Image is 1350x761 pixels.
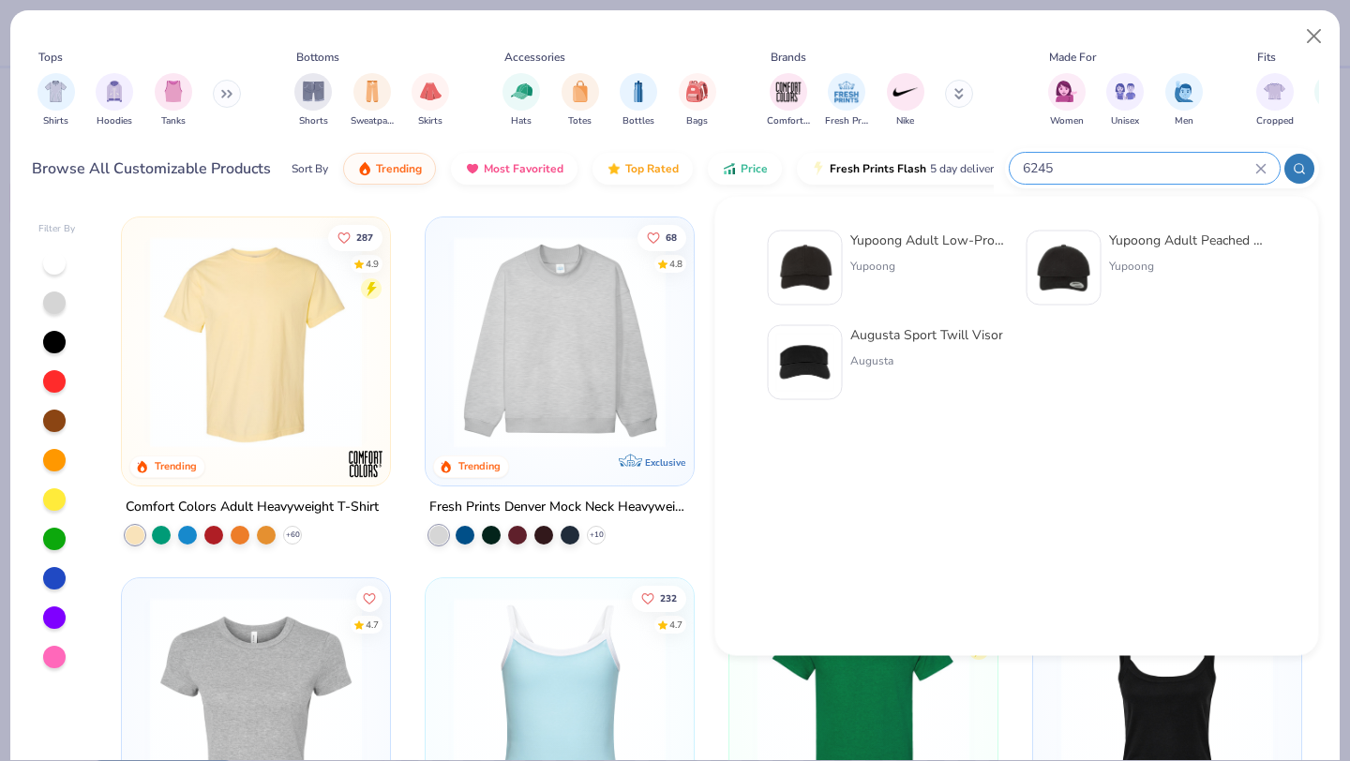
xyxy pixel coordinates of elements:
[303,81,324,102] img: Shorts Image
[504,49,565,66] div: Accessories
[420,81,442,102] img: Skirts Image
[1021,157,1255,179] input: Try "T-Shirt"
[607,161,622,176] img: TopRated.gif
[1174,81,1194,102] img: Men Image
[686,81,707,102] img: Bags Image
[362,81,382,102] img: Sweatpants Image
[1049,49,1096,66] div: Made For
[850,325,1003,345] div: Augusta Sport Twill Visor
[286,530,300,541] span: + 60
[679,73,716,128] div: filter for Bags
[155,73,192,128] button: filter button
[562,73,599,128] button: filter button
[1115,81,1136,102] img: Unisex Image
[850,231,1008,250] div: Yupoong Adult Low-Profile Cotton Twill Dad Cap
[357,232,374,242] span: 287
[161,114,186,128] span: Tanks
[887,73,924,128] div: filter for Nike
[767,73,810,128] div: filter for Comfort Colors
[367,257,380,271] div: 4.9
[367,618,380,632] div: 4.7
[811,161,826,176] img: flash.gif
[622,114,654,128] span: Bottles
[767,114,810,128] span: Comfort Colors
[351,114,394,128] span: Sweatpants
[465,161,480,176] img: most_fav.gif
[767,73,810,128] button: filter button
[1056,81,1077,102] img: Women Image
[104,81,125,102] img: Hoodies Image
[351,73,394,128] button: filter button
[1111,114,1139,128] span: Unisex
[1109,231,1267,250] div: Yupoong Adult Peached Cotton Twill Dad Cap
[444,236,675,448] img: f5d85501-0dbb-4ee4-b115-c08fa3845d83
[1165,73,1203,128] button: filter button
[825,73,868,128] button: filter button
[347,445,384,483] img: Comfort Colors logo
[1257,49,1276,66] div: Fits
[32,157,271,180] div: Browse All Customizable Products
[686,114,708,128] span: Bags
[625,161,679,176] span: Top Rated
[1048,73,1086,128] div: filter for Women
[669,257,682,271] div: 4.8
[628,81,649,102] img: Bottles Image
[1106,73,1144,128] button: filter button
[774,78,802,106] img: Comfort Colors Image
[741,161,768,176] span: Price
[1048,73,1086,128] button: filter button
[96,73,133,128] div: filter for Hoodies
[776,239,834,297] img: 91da48b3-aa69-409d-b468-4b74b3526cc0
[1175,114,1193,128] span: Men
[1256,73,1294,128] button: filter button
[412,73,449,128] button: filter button
[45,81,67,102] img: Shirts Image
[675,236,906,448] img: a90f7c54-8796-4cb2-9d6e-4e9644cfe0fe
[825,114,868,128] span: Fresh Prints
[294,73,332,128] button: filter button
[126,496,379,519] div: Comfort Colors Adult Heavyweight T-Shirt
[329,224,383,250] button: Like
[1264,81,1285,102] img: Cropped Image
[429,496,690,519] div: Fresh Prints Denver Mock Neck Heavyweight Sweatshirt
[637,224,686,250] button: Like
[351,73,394,128] div: filter for Sweatpants
[343,153,436,185] button: Trending
[97,114,132,128] span: Hoodies
[37,73,75,128] button: filter button
[418,114,442,128] span: Skirts
[1297,19,1332,54] button: Close
[357,161,372,176] img: trending.gif
[141,236,371,448] img: 029b8af0-80e6-406f-9fdc-fdf898547912
[892,78,920,106] img: Nike Image
[451,153,577,185] button: Most Favorited
[562,73,599,128] div: filter for Totes
[1050,114,1084,128] span: Women
[592,153,693,185] button: Top Rated
[511,114,532,128] span: Hats
[1106,73,1144,128] div: filter for Unisex
[1109,258,1267,275] div: Yupoong
[850,258,1008,275] div: Yupoong
[299,114,328,128] span: Shorts
[292,160,328,177] div: Sort By
[412,73,449,128] div: filter for Skirts
[376,161,422,176] span: Trending
[38,222,76,236] div: Filter By
[887,73,924,128] button: filter button
[708,153,782,185] button: Price
[590,530,604,541] span: + 10
[632,585,686,611] button: Like
[163,81,184,102] img: Tanks Image
[502,73,540,128] div: filter for Hats
[776,334,834,392] img: e0a39749-549b-4700-a556-e5ecfe488911
[357,585,383,611] button: Like
[1165,73,1203,128] div: filter for Men
[771,49,806,66] div: Brands
[645,456,685,469] span: Exclusive
[296,49,339,66] div: Bottoms
[830,161,926,176] span: Fresh Prints Flash
[1035,239,1093,297] img: 881c79fe-5013-4a54-a9dd-6c76753695d6
[620,73,657,128] div: filter for Bottles
[37,73,75,128] div: filter for Shirts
